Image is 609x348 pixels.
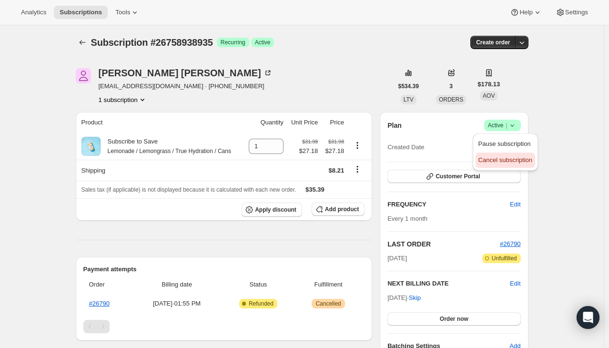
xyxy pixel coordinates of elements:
button: #26790 [500,239,520,249]
a: #26790 [500,240,520,247]
button: Subscriptions [54,6,108,19]
button: Analytics [15,6,52,19]
span: Analytics [21,9,46,16]
span: Tools [115,9,130,16]
span: Cancel subscription [478,156,532,164]
button: Edit [510,279,520,288]
span: Apply discount [255,206,296,214]
button: Help [504,6,548,19]
th: Product [76,112,244,133]
img: product img [81,137,101,156]
span: $35.39 [305,186,325,193]
span: ORDERS [439,96,463,103]
button: Settings [550,6,594,19]
button: Pause subscription [476,136,535,152]
h2: Plan [387,121,402,130]
span: LTV [404,96,414,103]
button: Edit [504,197,526,212]
span: Add product [325,205,359,213]
span: Cancelled [315,300,341,307]
h2: NEXT BILLING DATE [387,279,510,288]
span: Help [519,9,532,16]
span: Settings [565,9,588,16]
span: $8.21 [329,167,345,174]
span: Every 1 month [387,215,427,222]
button: Tools [110,6,145,19]
span: Sales tax (if applicable) is not displayed because it is calculated with each new order. [81,186,296,193]
button: Product actions [350,140,365,151]
span: Subscriptions [60,9,102,16]
span: Skip [409,293,421,303]
span: Active [255,39,271,46]
button: $534.39 [393,80,425,93]
span: $534.39 [398,82,419,90]
th: Price [321,112,347,133]
span: [DATE] · 01:55 PM [135,299,219,308]
th: Quantity [244,112,286,133]
th: Shipping [76,160,244,181]
h2: LAST ORDER [387,239,500,249]
span: Unfulfilled [492,255,517,262]
th: Unit Price [286,112,321,133]
span: Edit [510,200,520,209]
small: $31.98 [302,139,318,144]
button: Customer Portal [387,170,520,183]
span: Fulfillment [298,280,359,289]
span: [DATE] [387,254,407,263]
span: $27.18 [299,146,318,156]
span: AOV [483,92,495,99]
div: [PERSON_NAME] [PERSON_NAME] [99,68,273,78]
span: Billing date [135,280,219,289]
small: $31.98 [328,139,344,144]
nav: Pagination [83,320,365,333]
span: Pause subscription [478,140,531,147]
span: Active [488,121,517,130]
span: | [506,122,507,129]
div: Subscribe to Save [101,137,231,156]
button: Apply discount [242,203,302,217]
span: Created Date [387,143,424,152]
button: Product actions [99,95,147,104]
button: Cancel subscription [476,153,535,168]
span: Order now [440,315,468,323]
span: $27.18 [324,146,344,156]
span: Recurring [221,39,245,46]
small: Lemonade / Lemongrass / True Hydration / Cans [108,148,231,154]
button: 3 [444,80,458,93]
span: [DATE] · [387,294,421,301]
h2: Payment attempts [83,265,365,274]
span: $178.13 [477,80,500,89]
span: Create order [476,39,510,46]
button: Skip [403,290,426,306]
span: 3 [449,82,453,90]
span: [EMAIL_ADDRESS][DOMAIN_NAME] · [PHONE_NUMBER] [99,82,273,91]
h2: FREQUENCY [387,200,510,209]
a: #26790 [89,300,110,307]
span: Customer Portal [436,173,480,180]
th: Order [83,274,132,295]
span: Subscription #26758938935 [91,37,213,48]
button: Add product [312,203,365,216]
div: Open Intercom Messenger [577,306,599,329]
button: Create order [470,36,516,49]
span: Status [224,280,292,289]
button: Order now [387,312,520,326]
button: Shipping actions [350,164,365,174]
span: Ron Cox [76,68,91,83]
button: Subscriptions [76,36,89,49]
span: Refunded [249,300,274,307]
